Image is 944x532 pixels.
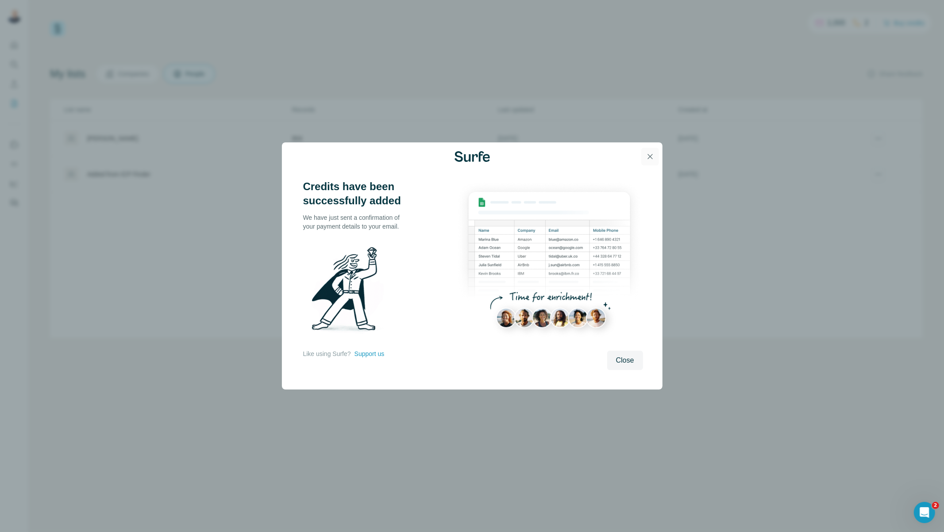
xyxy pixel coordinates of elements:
[456,180,643,345] img: Enrichment Hub - Sheet Preview
[932,502,939,509] span: 2
[303,349,351,358] p: Like using Surfe?
[303,213,409,231] p: We have just sent a confirmation of your payment details to your email.
[914,502,935,523] iframe: Intercom live chat
[354,349,385,358] button: Support us
[616,355,634,366] span: Close
[455,151,490,162] img: Surfe Logo
[607,351,643,370] button: Close
[303,241,395,341] img: Surfe Illustration - Man holding diamond
[303,180,409,208] h3: Credits have been successfully added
